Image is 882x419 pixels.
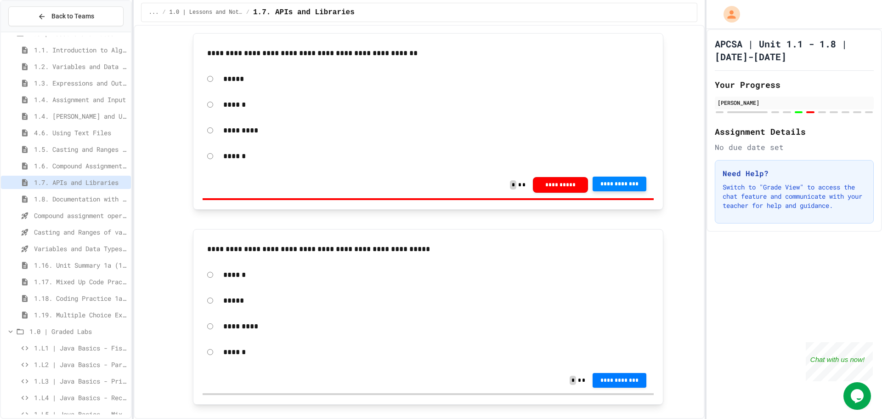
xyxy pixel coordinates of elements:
h2: Assignment Details [715,125,874,138]
span: 1.8. Documentation with Comments and Preconditions [34,194,127,204]
p: Switch to "Grade View" to access the chat feature and communicate with your teacher for help and ... [723,183,866,210]
span: 1.1. Introduction to Algorithms, Programming, and Compilers [34,45,127,55]
span: / [162,9,165,16]
span: 1.17. Mixed Up Code Practice 1.1-1.6 [34,277,127,287]
span: 1.4. Assignment and Input [34,95,127,104]
span: Casting and Ranges of variables - Quiz [34,227,127,237]
span: ... [149,9,159,16]
span: 1.0 | Graded Labs [29,327,127,336]
span: 1.7. APIs and Libraries [34,178,127,187]
span: 1.L5 | Java Basics - Mixed Number Lab [34,409,127,419]
iframe: chat widget [806,342,873,381]
span: Compound assignment operators - Quiz [34,211,127,220]
span: / [246,9,249,16]
span: 1.16. Unit Summary 1a (1.1-1.6) [34,260,127,270]
div: My Account [714,4,742,25]
span: 1.L1 | Java Basics - Fish Lab [34,343,127,353]
span: Back to Teams [51,11,94,21]
span: 1.3. Expressions and Output [New] [34,78,127,88]
div: [PERSON_NAME] [718,98,871,107]
div: No due date set [715,142,874,153]
span: 1.5. Casting and Ranges of Values [34,144,127,154]
span: 1.L3 | Java Basics - Printing Code Lab [34,376,127,386]
h1: APCSA | Unit 1.1 - 1.8 | [DATE]-[DATE] [715,37,874,63]
span: Variables and Data Types - Quiz [34,244,127,253]
span: 1.L4 | Java Basics - Rectangle Lab [34,393,127,402]
h2: Your Progress [715,78,874,91]
span: 1.18. Coding Practice 1a (1.1-1.6) [34,293,127,303]
span: 1.19. Multiple Choice Exercises for Unit 1a (1.1-1.6) [34,310,127,320]
h3: Need Help? [723,168,866,179]
span: 4.6. Using Text Files [34,128,127,138]
span: 1.2. Variables and Data Types [34,62,127,71]
span: 1.4. [PERSON_NAME] and User Input [34,111,127,121]
span: 1.6. Compound Assignment Operators [34,161,127,171]
span: 1.0 | Lessons and Notes [170,9,243,16]
span: 1.L2 | Java Basics - Paragraphs Lab [34,360,127,369]
span: 1.7. APIs and Libraries [253,7,355,18]
iframe: chat widget [843,382,873,410]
